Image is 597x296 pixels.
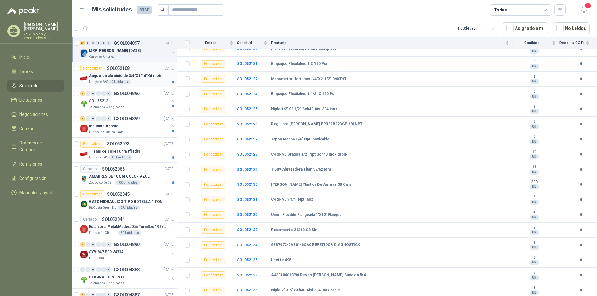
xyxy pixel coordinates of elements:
div: Por cotizar [201,257,225,264]
div: 0 [91,267,95,272]
img: Company Logo [80,75,88,82]
p: Zoologico De Cali [89,180,113,185]
span: Cotizar [19,125,34,132]
b: 1 [513,240,556,245]
b: 0 [572,182,590,188]
div: 2 [80,91,85,96]
div: 0 [96,91,101,96]
a: SOL052126 [237,122,257,126]
b: 2 [513,225,556,230]
b: 3 [513,255,556,260]
p: Cartones America [89,54,115,59]
div: Por cotizar [201,121,225,128]
b: Tapon Macho 3/4" Npt Inoxidable [271,137,330,142]
div: 0 [107,41,111,45]
b: Codo 90 ? 1/4" Npt Inox [271,197,313,202]
b: 0 [572,91,590,97]
img: Company Logo [80,276,88,283]
p: BioCosta Green Energy S.A.S [89,205,117,210]
p: SOL052044 [102,217,125,221]
p: Insumos Agosto [89,123,118,129]
a: SOL052130 [237,182,257,187]
b: Loctite 495 [271,258,291,263]
p: Estrumetal [89,256,105,261]
div: 0 [91,41,95,45]
b: 3 [513,119,556,124]
b: 8 [513,195,556,200]
div: UN [530,124,539,129]
img: Company Logo [80,49,88,57]
b: Union Flexible Flangeada 1'X12' Flanges [271,212,342,217]
p: GSOL004899 [114,116,140,121]
b: 0 [572,106,590,112]
p: GSOL004890 [114,242,140,247]
div: 0 [86,41,90,45]
p: Fundación Clínica Shaio [89,230,117,235]
span: Solicitudes [19,82,41,89]
div: UN [530,109,539,114]
span: Estado [193,41,228,45]
b: 300 [513,180,556,185]
p: Fundación Clínica Shaio [89,130,123,135]
a: Cotizar [7,123,64,134]
a: SOL052122 [237,77,257,81]
span: Remisiones [19,161,42,167]
div: 0 [96,267,101,272]
div: Por cotizar [201,287,225,294]
div: UN [530,94,539,99]
b: SOL052129 [237,167,257,172]
div: 4 [80,242,85,247]
div: Por cotizar [201,90,225,98]
b: SOL052135 [237,258,257,262]
div: UN [530,245,539,250]
b: Niple 2" X 6" Sch40 Aisi 304 Inoxidable [271,288,340,293]
div: 40 Unidades [109,155,132,160]
div: Por cotizar [201,196,225,203]
div: Cerrado [80,216,99,223]
a: Solicitudes [7,80,64,92]
p: Estantería Metal/Madera Sin Tornillos 192x100x50 cm 5 Niveles Gris [89,224,166,230]
img: Company Logo [80,100,88,107]
div: Por cotizar [201,211,225,219]
a: SOL052121 [237,61,257,66]
b: Rodamiento 21310 C3 Skf [271,228,317,233]
b: Codo 90 Grados 1/2" Npt Sch40 Inoxidable [271,152,347,157]
div: 24 [80,41,85,45]
b: 6 [513,59,556,64]
b: 0 [572,287,590,293]
span: Producto [271,41,504,45]
a: SOL052127 [237,137,257,141]
span: search [160,7,165,12]
p: SOL052066 [102,167,125,171]
p: SOL052073 [107,142,130,146]
p: GATO HIDRAULICO TIPO BOTELLA 1 TON [89,199,163,205]
p: GSOL004896 [114,91,140,96]
span: Licitaciones [19,97,42,103]
a: Remisiones [7,158,64,170]
div: Por cotizar [201,151,225,158]
div: 0 [101,242,106,247]
a: Configuración [7,172,64,184]
a: SOL052124 [237,92,257,96]
a: 4 0 0 0 0 0 GSOL004890[DATE] Company LogoSYV-947 P09 VATIAEstrumetal [80,241,176,261]
div: UN [530,275,539,280]
img: Company Logo [80,225,88,233]
div: 0 [101,116,106,121]
b: Manometro Hori.Inox 1/4"X2-1/2" 0/60PSI [271,77,346,82]
b: SOL052137 [237,273,257,277]
div: UN [530,139,539,144]
div: Por cotizar [201,136,225,143]
div: 0 [91,242,95,247]
div: Por cotizar [201,181,225,189]
th: Estado [193,37,237,49]
div: Por cotizar [201,271,225,279]
p: [DATE] [164,66,174,71]
p: SOL052108 [107,66,130,71]
div: 0 [107,267,111,272]
b: 0 [572,61,590,67]
div: 7 [80,116,85,121]
div: 0 [101,267,106,272]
